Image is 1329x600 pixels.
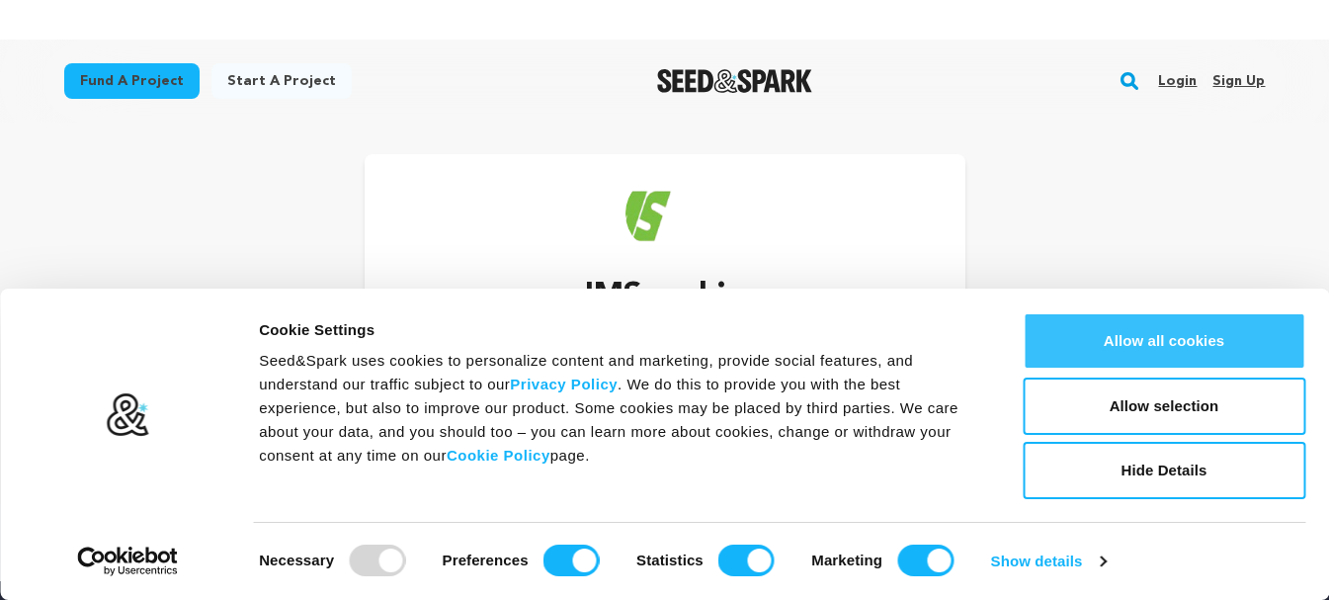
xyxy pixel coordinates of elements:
[510,376,618,392] a: Privacy Policy
[811,552,882,568] strong: Marketing
[259,552,334,568] strong: Necessary
[106,392,150,438] img: logo
[543,273,787,320] p: IMS cochin
[1023,442,1305,499] button: Hide Details
[1212,65,1265,97] a: Sign up
[258,537,259,538] legend: Consent Selection
[1023,378,1305,435] button: Allow selection
[1023,312,1305,370] button: Allow all cookies
[259,318,978,342] div: Cookie Settings
[991,547,1106,576] a: Show details
[42,547,214,576] a: Usercentrics Cookiebot - opens in a new window
[259,349,978,468] div: Seed&Spark uses cookies to personalize content and marketing, provide social features, and unders...
[447,447,550,464] a: Cookie Policy
[657,69,812,93] img: Seed&Spark Logo Dark Mode
[1158,65,1197,97] a: Login
[636,552,704,568] strong: Statistics
[657,69,812,93] a: Seed&Spark Homepage
[64,63,200,99] a: Fund a project
[625,174,705,253] img: https://seedandspark-static.s3.us-east-2.amazonaws.com/images/User/002/322/220/medium/8169cb8a33e...
[443,552,529,568] strong: Preferences
[211,63,352,99] a: Start a project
